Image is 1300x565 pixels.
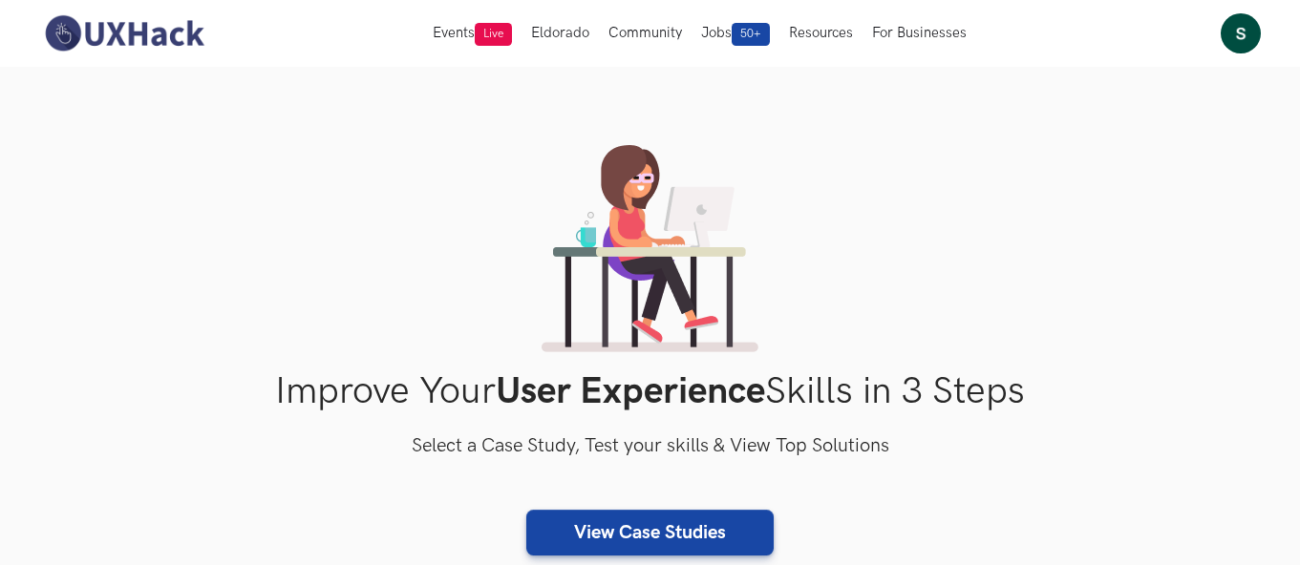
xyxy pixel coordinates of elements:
img: Your profile pic [1221,13,1261,53]
img: UXHack-logo.png [39,13,209,53]
a: View Case Studies [526,510,774,555]
span: 50+ [732,23,770,46]
h1: Improve Your Skills in 3 Steps [39,369,1262,414]
img: lady working on laptop [542,145,758,352]
strong: User Experience [496,369,765,414]
span: Live [475,23,512,46]
h3: Select a Case Study, Test your skills & View Top Solutions [39,431,1262,462]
